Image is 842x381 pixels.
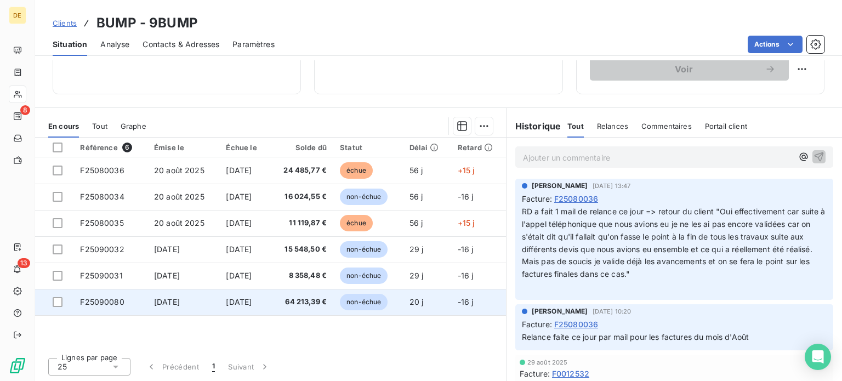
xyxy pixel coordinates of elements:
[154,271,180,280] span: [DATE]
[276,297,327,308] span: 64 213,39 €
[154,192,204,201] span: 20 août 2025
[458,297,474,306] span: -16 j
[143,39,219,50] span: Contacts & Adresses
[567,122,584,130] span: Tout
[507,120,561,133] h6: Historique
[226,218,252,228] span: [DATE]
[532,181,588,191] span: [PERSON_NAME]
[226,192,252,201] span: [DATE]
[154,166,204,175] span: 20 août 2025
[458,143,499,152] div: Retard
[276,191,327,202] span: 16 024,55 €
[522,257,812,278] span: Mais pas de soucis je valide déjà les avancements et on se fera le point sur les factures finales...
[554,193,598,204] span: F25080036
[48,122,79,130] span: En cours
[748,36,803,53] button: Actions
[139,355,206,378] button: Précédent
[520,368,550,379] span: Facture :
[522,319,552,330] span: Facture :
[154,297,180,306] span: [DATE]
[409,166,423,175] span: 56 j
[527,359,568,366] span: 29 août 2025
[9,7,26,24] div: DE
[226,271,252,280] span: [DATE]
[593,308,631,315] span: [DATE] 10:20
[53,18,77,29] a: Clients
[458,166,475,175] span: +15 j
[276,218,327,229] span: 11 119,87 €
[340,294,388,310] span: non-échue
[597,122,628,130] span: Relances
[340,189,388,205] span: non-échue
[226,166,252,175] span: [DATE]
[409,143,445,152] div: Délai
[80,143,141,152] div: Référence
[458,218,475,228] span: +15 j
[226,297,252,306] span: [DATE]
[80,297,124,306] span: F25090080
[603,65,765,73] span: Voir
[641,122,692,130] span: Commentaires
[340,143,396,152] div: Statut
[80,218,123,228] span: F25080035
[552,368,589,379] span: F0012532
[9,357,26,374] img: Logo LeanPay
[340,268,388,284] span: non-échue
[409,271,424,280] span: 29 j
[212,361,215,372] span: 1
[522,193,552,204] span: Facture :
[80,244,124,254] span: F25090032
[226,244,252,254] span: [DATE]
[532,306,588,316] span: [PERSON_NAME]
[20,105,30,115] span: 8
[154,218,204,228] span: 20 août 2025
[232,39,275,50] span: Paramètres
[276,270,327,281] span: 8 358,48 €
[458,192,474,201] span: -16 j
[340,162,373,179] span: échue
[92,122,107,130] span: Tout
[409,297,424,306] span: 20 j
[154,244,180,254] span: [DATE]
[80,192,124,201] span: F25080034
[122,143,132,152] span: 6
[705,122,747,130] span: Portail client
[409,192,423,201] span: 56 j
[593,183,631,189] span: [DATE] 13:47
[409,218,423,228] span: 56 j
[121,122,146,130] span: Graphe
[221,355,277,378] button: Suivant
[458,244,474,254] span: -16 j
[522,332,749,342] span: Relance faite ce jour par mail pour les factures du mois d'Août
[590,58,789,81] button: Voir
[53,39,87,50] span: Situation
[340,215,373,231] span: échue
[96,13,198,33] h3: BUMP - 9BUMP
[53,19,77,27] span: Clients
[276,165,327,176] span: 24 485,77 €
[100,39,129,50] span: Analyse
[522,207,828,254] span: RD a fait 1 mail de relance ce jour => retour du client "Oui effectivement car suite à l'appel té...
[154,143,213,152] div: Émise le
[276,244,327,255] span: 15 548,50 €
[554,319,598,330] span: F25080036
[18,258,30,268] span: 13
[80,166,124,175] span: F25080036
[80,271,122,280] span: F25090031
[340,241,388,258] span: non-échue
[276,143,327,152] div: Solde dû
[805,344,831,370] div: Open Intercom Messenger
[409,244,424,254] span: 29 j
[58,361,67,372] span: 25
[206,355,221,378] button: 1
[458,271,474,280] span: -16 j
[226,143,263,152] div: Échue le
